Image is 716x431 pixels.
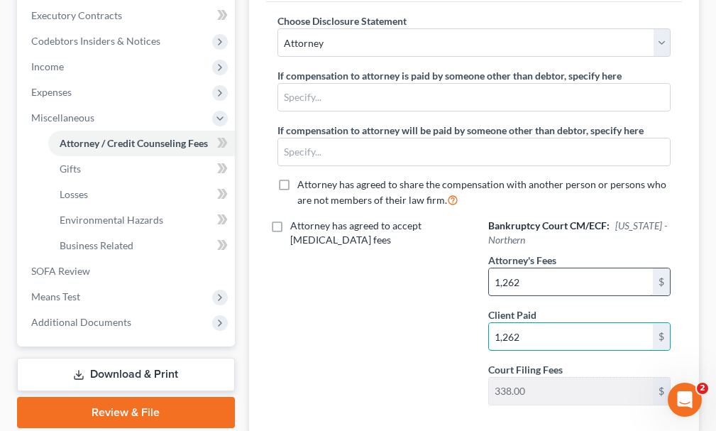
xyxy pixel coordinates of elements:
[31,60,64,72] span: Income
[31,111,94,124] span: Miscellaneous
[668,383,702,417] iframe: Intercom live chat
[31,265,90,277] span: SOFA Review
[653,268,670,295] div: $
[277,13,407,28] label: Choose Disclosure Statement
[48,182,235,207] a: Losses
[31,35,160,47] span: Codebtors Insiders & Notices
[31,86,72,98] span: Expenses
[488,219,671,247] h6: Bankruptcy Court CM/ECF:
[697,383,708,394] span: 2
[60,214,163,226] span: Environmental Hazards
[48,156,235,182] a: Gifts
[60,137,208,149] span: Attorney / Credit Counseling Fees
[48,131,235,156] a: Attorney / Credit Counseling Fees
[297,178,666,206] span: Attorney has agreed to share the compensation with another person or persons who are not members ...
[488,253,556,268] label: Attorney's Fees
[60,163,81,175] span: Gifts
[277,123,644,138] label: If compensation to attorney will be paid by someone other than debtor, specify here
[17,358,235,391] a: Download & Print
[489,323,653,350] input: 0.00
[31,9,122,21] span: Executory Contracts
[31,290,80,302] span: Means Test
[20,258,235,284] a: SOFA Review
[20,3,235,28] a: Executory Contracts
[60,188,88,200] span: Losses
[488,307,536,322] label: Client Paid
[60,239,133,251] span: Business Related
[489,378,653,405] input: 0.00
[489,268,653,295] input: 0.00
[488,362,563,377] label: Court Filing Fees
[277,68,622,83] label: If compensation to attorney is paid by someone other than debtor, specify here
[653,323,670,350] div: $
[278,138,670,165] input: Specify...
[17,397,235,428] a: Review & File
[290,219,422,246] span: Attorney has agreed to accept [MEDICAL_DATA] fees
[653,378,670,405] div: $
[31,316,131,328] span: Additional Documents
[48,207,235,233] a: Environmental Hazards
[48,233,235,258] a: Business Related
[278,84,670,111] input: Specify...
